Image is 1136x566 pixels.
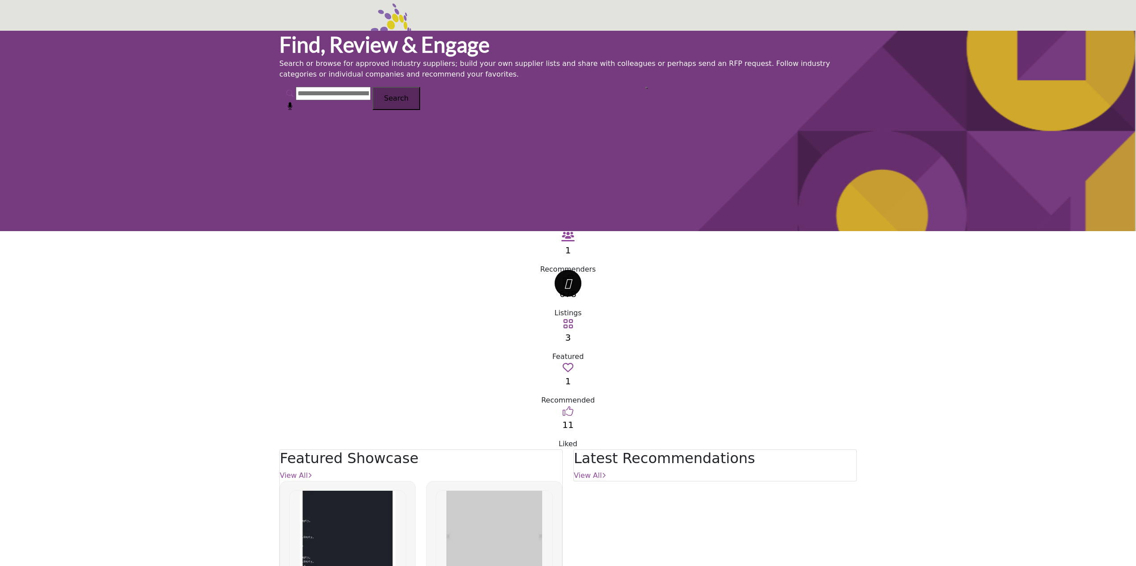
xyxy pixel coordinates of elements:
h1: Find, Review & Engage [279,31,857,58]
a: 678 [560,289,576,299]
i: Go to Liked [563,406,573,416]
div: Recommended [279,395,857,406]
a: Go to Featured [563,321,573,330]
div: Recommenders [279,264,857,275]
a: 11 [562,419,573,430]
div: Liked [279,439,857,449]
a: 3 [565,332,571,343]
h2: Latest Recommendations [574,450,856,467]
a: View All [280,471,312,480]
button: Search [372,87,420,110]
a: 1 [565,245,571,256]
span: Search [384,94,409,102]
a: 1 [565,376,571,387]
a: Go to Recommended [563,365,573,373]
a: View All [574,471,606,480]
img: Site Logo [279,4,431,92]
div: Listings [279,308,857,318]
div: Featured [279,351,857,362]
a: View Recommenders [561,234,575,242]
p: Search or browse for approved industry suppliers; build your own supplier lists and share with co... [279,58,857,80]
h2: Featured Showcase [280,450,562,467]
